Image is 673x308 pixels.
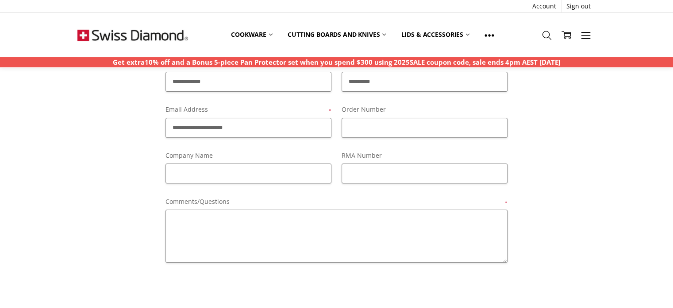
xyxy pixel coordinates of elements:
[165,197,508,207] label: Comments/Questions
[77,13,188,57] img: Free Shipping On Every Order
[223,25,280,44] a: Cookware
[342,151,508,160] label: RMA Number
[393,25,477,44] a: Lids & Accessories
[165,151,331,160] label: Company Name
[477,25,502,45] a: Show All
[280,25,394,44] a: Cutting boards and knives
[165,105,331,114] label: Email Address
[113,57,561,67] p: Get extra10% off and a Bonus 5-piece Pan Protector set when you spend $300 using 2025SALE coupon ...
[342,105,508,114] label: Order Number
